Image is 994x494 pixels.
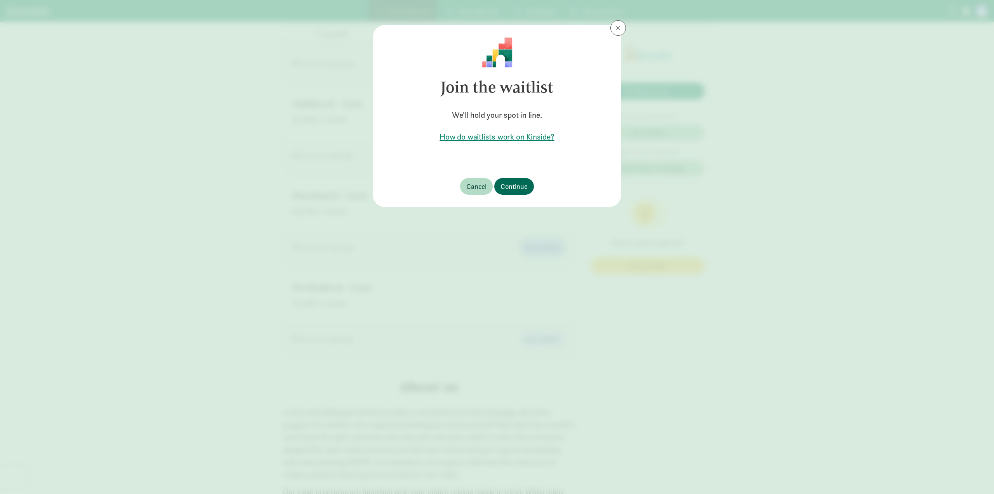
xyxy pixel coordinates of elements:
[494,178,534,195] button: Continue
[466,181,487,192] span: Cancel
[385,110,609,120] h5: We'll hold your spot in line.
[385,131,609,142] a: How do waitlists work on Kinside?
[500,181,528,192] span: Continue
[460,178,493,195] button: Cancel
[385,68,609,106] h3: Join the waitlist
